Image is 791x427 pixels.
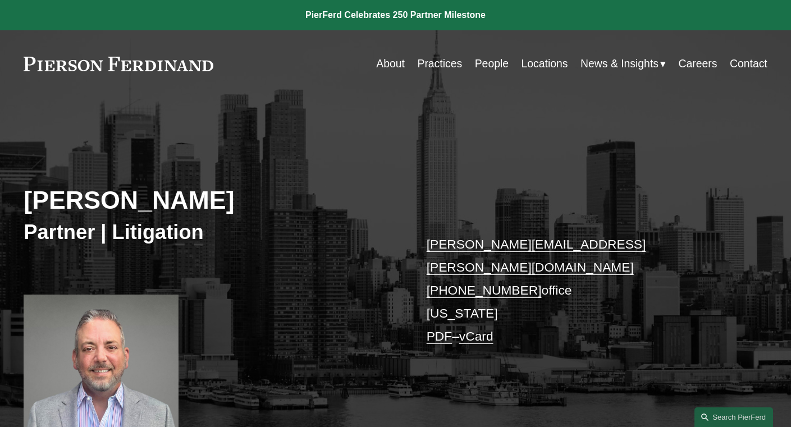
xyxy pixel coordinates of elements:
a: Contact [730,53,767,75]
a: vCard [459,329,493,343]
a: [PERSON_NAME][EMAIL_ADDRESS][PERSON_NAME][DOMAIN_NAME] [427,237,646,274]
a: People [475,53,509,75]
a: Careers [679,53,717,75]
a: PDF [427,329,452,343]
a: Locations [522,53,568,75]
span: News & Insights [580,54,659,74]
a: Practices [417,53,462,75]
a: Search this site [694,407,773,427]
a: [PHONE_NUMBER] [427,283,542,297]
a: About [376,53,405,75]
p: office [US_STATE] – [427,233,737,348]
h2: [PERSON_NAME] [24,185,395,215]
h3: Partner | Litigation [24,220,395,245]
a: folder dropdown [580,53,666,75]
